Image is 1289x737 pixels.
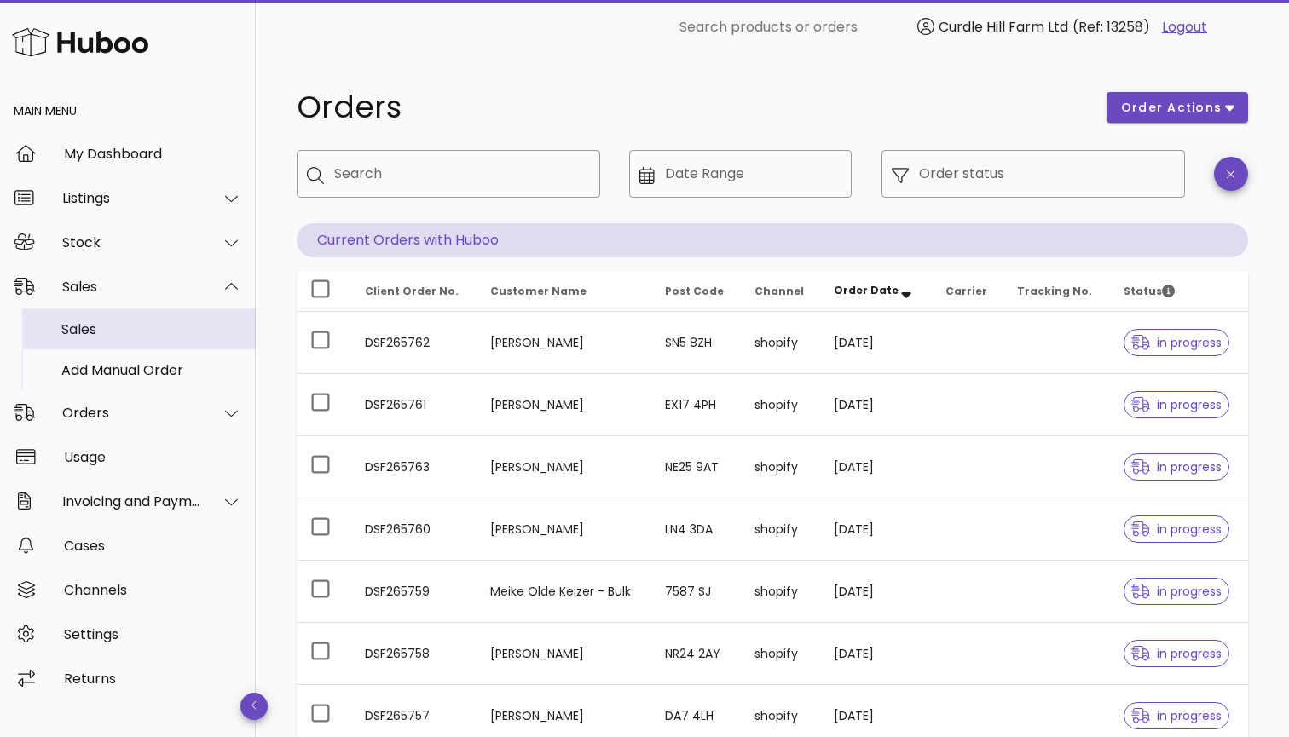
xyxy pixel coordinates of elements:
div: Sales [62,279,201,295]
h1: Orders [297,92,1086,123]
div: Cases [64,538,242,554]
button: order actions [1107,92,1248,123]
span: in progress [1131,648,1222,659]
span: Tracking No. [1017,284,1092,298]
div: Orders [62,405,201,421]
td: [PERSON_NAME] [477,498,651,561]
img: Huboo Logo [12,24,148,60]
div: Invoicing and Payments [62,493,201,510]
span: in progress [1131,523,1222,535]
td: DSF265761 [351,374,477,436]
div: Settings [64,626,242,642]
div: Sales [61,321,242,337]
span: Post Code [665,284,724,298]
td: NR24 2AY [651,623,741,685]
td: shopify [741,374,820,436]
span: Status [1124,284,1175,298]
th: Client Order No. [351,271,477,312]
div: Stock [62,234,201,250]
div: Returns [64,671,242,687]
td: [PERSON_NAME] [477,374,651,436]
td: DSF265759 [351,561,477,623]
span: Client Order No. [365,284,459,298]
div: Add Manual Order [61,362,242,378]
td: LN4 3DA [651,498,741,561]
span: Channel [754,284,804,298]
td: DSF265763 [351,436,477,498]
td: [PERSON_NAME] [477,312,651,374]
span: order actions [1120,99,1223,117]
td: DSF265762 [351,312,477,374]
div: Channels [64,582,242,598]
span: in progress [1131,585,1222,597]
td: shopify [741,498,820,561]
td: 7587 SJ [651,561,741,623]
td: EX17 4PH [651,374,741,436]
span: Carrier [945,284,987,298]
span: in progress [1131,710,1222,722]
div: Usage [64,449,242,465]
a: Logout [1162,17,1207,37]
td: DSF265758 [351,623,477,685]
td: [DATE] [820,561,932,623]
th: Customer Name [477,271,651,312]
td: shopify [741,623,820,685]
td: shopify [741,312,820,374]
td: shopify [741,561,820,623]
th: Channel [741,271,820,312]
span: Order Date [834,283,899,297]
span: Curdle Hill Farm Ltd [939,17,1068,37]
span: (Ref: 13258) [1072,17,1150,37]
td: [DATE] [820,374,932,436]
span: in progress [1131,461,1222,473]
td: SN5 8ZH [651,312,741,374]
div: My Dashboard [64,146,242,162]
th: Order Date: Sorted descending. Activate to remove sorting. [820,271,932,312]
td: NE25 9AT [651,436,741,498]
span: in progress [1131,399,1222,411]
td: [DATE] [820,436,932,498]
td: shopify [741,436,820,498]
span: in progress [1131,337,1222,348]
th: Status [1110,271,1248,312]
td: [PERSON_NAME] [477,623,651,685]
th: Post Code [651,271,741,312]
p: Current Orders with Huboo [297,223,1248,257]
td: DSF265760 [351,498,477,561]
th: Carrier [932,271,1003,312]
span: Customer Name [490,284,587,298]
td: [DATE] [820,623,932,685]
div: Listings [62,190,201,206]
td: Meike Olde Keizer - Bulk [477,561,651,623]
td: [DATE] [820,312,932,374]
td: [PERSON_NAME] [477,436,651,498]
th: Tracking No. [1003,271,1110,312]
td: [DATE] [820,498,932,561]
